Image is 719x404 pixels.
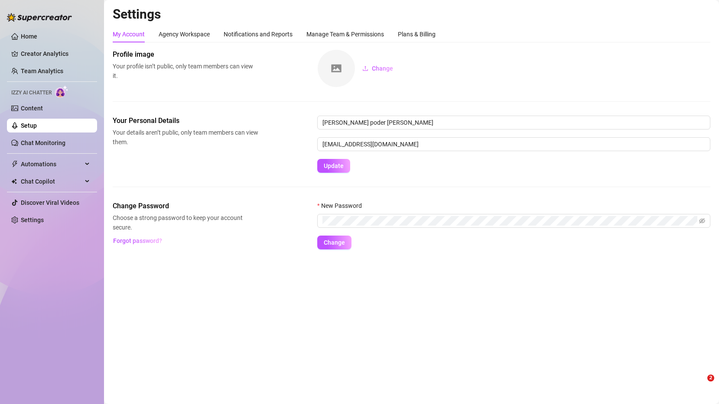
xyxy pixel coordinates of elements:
[21,175,82,188] span: Chat Copilot
[113,128,258,147] span: Your details aren’t public, only team members can view them.
[317,159,350,173] button: Update
[21,139,65,146] a: Chat Monitoring
[21,68,63,74] a: Team Analytics
[113,116,258,126] span: Your Personal Details
[21,33,37,40] a: Home
[362,65,368,71] span: upload
[21,47,90,61] a: Creator Analytics
[317,116,710,129] input: Enter name
[159,29,210,39] div: Agency Workspace
[113,29,145,39] div: My Account
[11,161,18,168] span: thunderbolt
[324,239,345,246] span: Change
[306,29,384,39] div: Manage Team & Permissions
[317,137,710,151] input: Enter new email
[113,213,258,232] span: Choose a strong password to keep your account secure.
[11,89,52,97] span: Izzy AI Chatter
[113,49,258,60] span: Profile image
[690,375,710,395] iframe: Intercom live chat
[7,13,72,22] img: logo-BBDzfeDw.svg
[372,65,393,72] span: Change
[11,178,17,184] img: Chat Copilot
[322,216,697,226] input: New Password
[113,61,258,81] span: Your profile isn’t public, only team members can view it.
[398,29,436,39] div: Plans & Billing
[21,105,43,112] a: Content
[21,122,37,129] a: Setup
[224,29,293,39] div: Notifications and Reports
[324,162,344,169] span: Update
[317,236,351,249] button: Change
[21,217,44,223] a: Settings
[707,375,714,381] span: 2
[113,201,258,211] span: Change Password
[113,237,162,244] span: Forgot password?
[355,61,400,75] button: Change
[699,218,705,224] span: eye-invisible
[113,6,710,23] h2: Settings
[318,50,355,87] img: square-placeholder.png
[317,201,368,210] label: New Password
[21,157,82,171] span: Automations
[21,199,79,206] a: Discover Viral Videos
[113,234,162,248] button: Forgot password?
[55,85,68,98] img: AI Chatter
